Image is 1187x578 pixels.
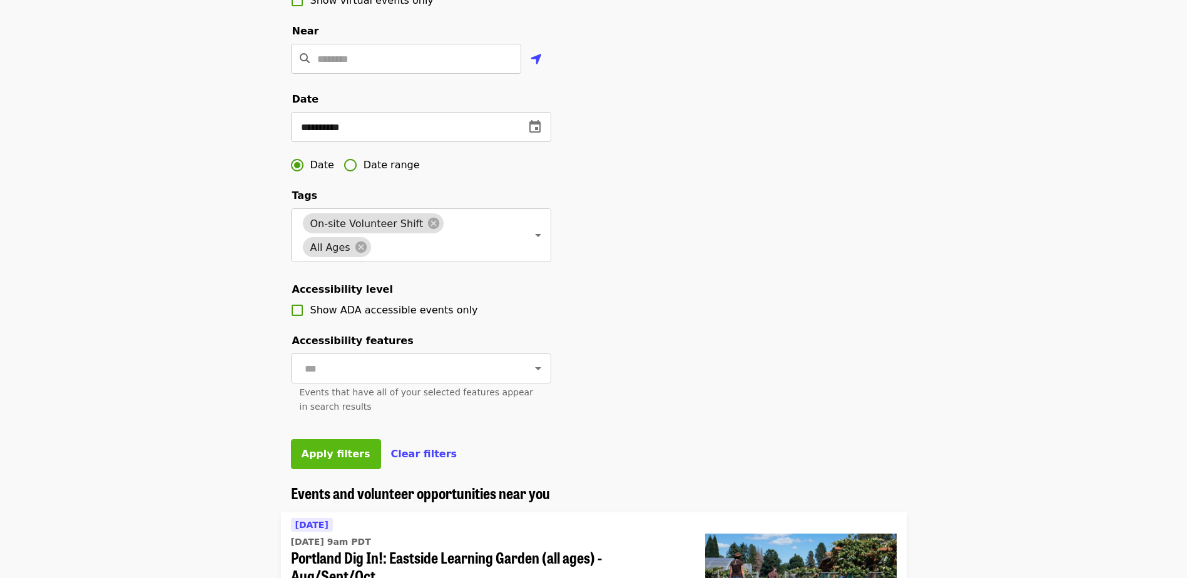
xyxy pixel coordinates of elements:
[291,482,550,504] span: Events and volunteer opportunities near you
[364,158,420,173] span: Date range
[317,44,521,74] input: Location
[529,226,547,244] button: Open
[310,304,478,316] span: Show ADA accessible events only
[391,447,457,462] button: Clear filters
[292,283,393,295] span: Accessibility level
[292,335,414,347] span: Accessibility features
[291,535,371,549] time: [DATE] 9am PDT
[531,52,542,67] i: location-arrow icon
[303,213,444,233] div: On-site Volunteer Shift
[521,45,551,75] button: Use my location
[310,158,334,173] span: Date
[300,387,533,412] span: Events that have all of your selected features appear in search results
[292,190,318,201] span: Tags
[391,448,457,460] span: Clear filters
[291,439,381,469] button: Apply filters
[529,360,547,377] button: Open
[303,218,431,230] span: On-site Volunteer Shift
[303,237,371,257] div: All Ages
[302,448,370,460] span: Apply filters
[292,93,319,105] span: Date
[303,241,358,253] span: All Ages
[292,25,319,37] span: Near
[520,112,550,142] button: change date
[295,520,329,530] span: [DATE]
[300,53,310,64] i: search icon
